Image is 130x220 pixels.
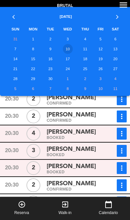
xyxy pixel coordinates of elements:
td: 8 [24,44,42,54]
span: Calendario [99,210,118,216]
th: THU [77,24,94,34]
th: TUE [42,24,58,34]
div: CONFIRMED [47,119,108,122]
td: 28 [7,74,24,84]
td: 16 [42,54,58,64]
td: 18 [77,54,94,64]
button: more_vert [117,110,127,122]
span: [PERSON_NAME] [47,162,96,171]
td: 11 [108,84,123,94]
i: exit_to_app [61,200,69,208]
div: 20:30 [1,162,22,174]
td: 27 [108,64,123,74]
span: [PERSON_NAME] [47,127,96,137]
i: more_vert [118,130,126,138]
td: 7 [42,84,58,94]
button: more_vert [117,162,127,174]
div: 20:30 [1,128,22,140]
button: more_vert [117,179,127,191]
div: 20:30 [1,145,22,157]
th: « [7,7,24,24]
span: [PERSON_NAME] [47,179,96,189]
td: 14 [7,54,24,64]
td: 8 [58,84,77,94]
td: 21 [7,64,24,74]
td: 13 [108,44,123,54]
th: SUN [7,24,24,34]
div: 2 [26,92,40,106]
span: [PERSON_NAME] [47,110,96,120]
td: 10 [58,44,77,54]
td: 2 [77,74,94,84]
td: 5 [93,34,108,44]
td: 30 [42,74,58,84]
button: more_vert [117,197,127,208]
td: 20 [108,54,123,64]
span: Walk-in [59,210,72,216]
i: more_vert [118,181,126,189]
td: 12 [93,44,108,54]
td: 19 [93,54,108,64]
div: 2 [26,161,40,175]
td: 6 [108,34,123,44]
div: BOOKED [47,154,108,157]
span: Reserva [14,210,29,216]
th: WED [58,24,77,34]
td: 25 [77,64,94,74]
div: 4 [26,196,40,209]
span: Brutal [57,3,73,9]
div: 3 [26,144,40,158]
i: more_vert [118,147,126,155]
th: [DATE] [24,7,108,24]
div: 20:30 [1,110,22,122]
button: exit_to_appWalk-in [43,197,87,220]
td: 3 [58,34,77,44]
th: SAT [108,24,123,34]
i: calendar_today [105,200,112,208]
td: 26 [93,64,108,74]
td: 4 [77,34,94,44]
td: 31 [7,34,24,44]
button: more_vert [117,128,127,140]
i: more_vert [118,95,126,103]
i: more_vert [118,112,126,120]
td: 3 [93,74,108,84]
div: 20:30 [1,93,22,105]
td: 6 [24,84,42,94]
div: 4 [26,127,40,141]
div: 2 [26,178,40,192]
div: 20:30 [1,179,22,191]
td: 10 [93,84,108,94]
th: FRI [93,24,108,34]
td: 7 [7,44,24,54]
td: 11 [77,44,94,54]
td: 29 [24,74,42,84]
div: BOOKED [47,171,108,174]
span: [PERSON_NAME] [47,93,96,103]
div: 2 [26,110,40,123]
i: more_vert [118,164,126,172]
td: 1 [58,74,77,84]
td: 23 [42,64,58,74]
button: more_vert [117,93,127,105]
td: 15 [24,54,42,64]
td: 5 [7,84,24,94]
td: 9 [77,84,94,94]
th: MON [24,24,42,34]
i: add_circle_outline [18,200,26,208]
div: CONFIRMED [47,102,108,105]
button: calendar_todayCalendario [87,197,130,220]
th: » [108,7,123,24]
span: [PERSON_NAME] [47,145,96,154]
td: 9 [42,44,58,54]
td: 22 [24,64,42,74]
div: CONFIRMED [47,188,108,191]
td: 1 [24,34,42,44]
td: 24 [58,64,77,74]
td: 17 [58,54,77,64]
div: BOOKED [47,137,108,140]
button: more_vert [117,145,127,157]
td: 4 [108,74,123,84]
div: 20:30 [1,197,22,208]
td: 2 [42,34,58,44]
